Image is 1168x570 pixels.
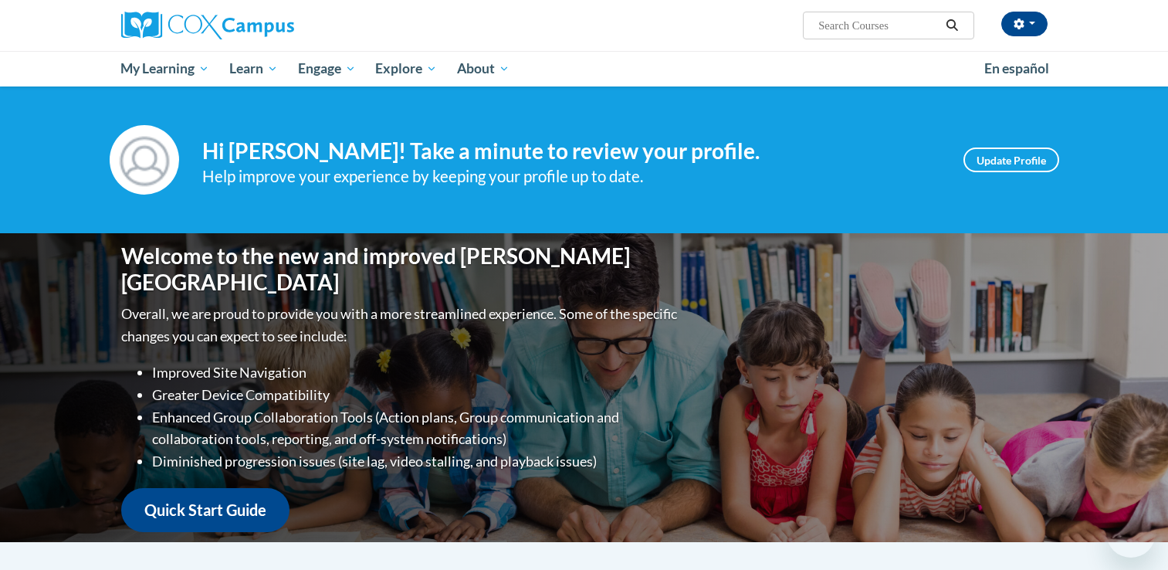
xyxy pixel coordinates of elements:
span: Learn [229,59,278,78]
input: Search Courses [817,16,940,35]
span: En español [984,60,1049,76]
div: Help improve your experience by keeping your profile up to date. [202,164,940,189]
span: Explore [375,59,437,78]
img: Cox Campus [121,12,294,39]
a: Engage [288,51,366,87]
a: Cox Campus [121,12,415,39]
p: Overall, we are proud to provide you with a more streamlined experience. Some of the specific cha... [121,303,681,348]
a: Explore [365,51,447,87]
span: About [457,59,510,78]
a: Learn [219,51,288,87]
a: En español [974,53,1059,85]
iframe: Button to launch messaging window [1106,508,1156,558]
span: My Learning [120,59,209,78]
h1: Welcome to the new and improved [PERSON_NAME][GEOGRAPHIC_DATA] [121,243,681,295]
button: Account Settings [1001,12,1048,36]
button: Search [940,16,963,35]
img: Profile Image [110,125,179,195]
li: Diminished progression issues (site lag, video stalling, and playback issues) [152,450,681,473]
li: Greater Device Compatibility [152,384,681,406]
h4: Hi [PERSON_NAME]! Take a minute to review your profile. [202,138,940,165]
a: Quick Start Guide [121,488,289,532]
a: My Learning [111,51,220,87]
span: Engage [298,59,356,78]
a: Update Profile [963,148,1059,172]
div: Main menu [98,51,1071,87]
li: Enhanced Group Collaboration Tools (Action plans, Group communication and collaboration tools, re... [152,406,681,451]
a: About [447,51,520,87]
li: Improved Site Navigation [152,361,681,384]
